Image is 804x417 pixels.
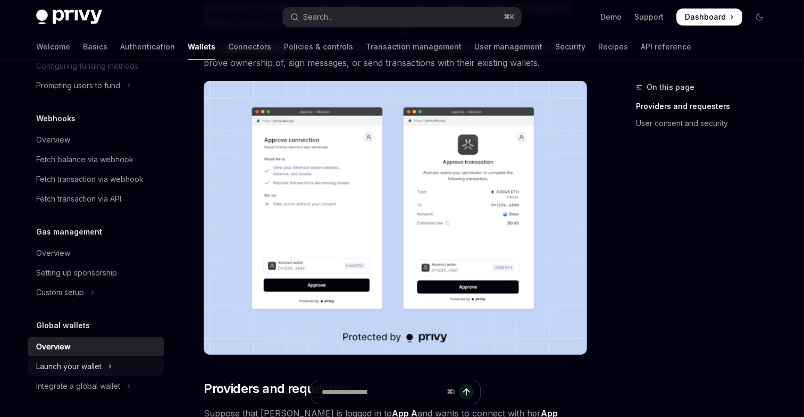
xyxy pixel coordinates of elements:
[28,130,164,149] a: Overview
[36,319,90,332] h5: Global wallets
[555,34,585,60] a: Security
[284,34,353,60] a: Policies & controls
[36,193,121,205] div: Fetch transaction via API
[36,173,144,186] div: Fetch transaction via webhook
[36,360,102,373] div: Launch your wallet
[36,112,76,125] h5: Webhooks
[36,247,70,260] div: Overview
[204,81,587,355] img: images/Crossapp.png
[751,9,768,26] button: Toggle dark mode
[28,244,164,263] a: Overview
[36,134,70,146] div: Overview
[36,153,133,166] div: Fetch balance via webhook
[641,34,691,60] a: API reference
[28,189,164,208] a: Fetch transaction via API
[36,34,70,60] a: Welcome
[504,13,515,21] span: ⌘ K
[474,34,542,60] a: User management
[28,170,164,189] a: Fetch transaction via webhook
[83,34,107,60] a: Basics
[28,357,164,376] button: Toggle Launch your wallet section
[598,34,628,60] a: Recipes
[676,9,742,26] a: Dashboard
[36,380,120,393] div: Integrate a global wallet
[647,81,694,94] span: On this page
[322,380,442,404] input: Ask a question...
[636,98,776,115] a: Providers and requesters
[36,79,120,92] div: Prompting users to fund
[228,34,271,60] a: Connectors
[685,12,726,22] span: Dashboard
[28,263,164,282] a: Setting up sponsorship
[28,377,164,396] button: Toggle Integrate a global wallet section
[28,150,164,169] a: Fetch balance via webhook
[36,340,70,353] div: Overview
[283,7,521,27] button: Open search
[188,34,215,60] a: Wallets
[634,12,664,22] a: Support
[459,385,474,399] button: Send message
[36,286,84,299] div: Custom setup
[600,12,622,22] a: Demo
[36,266,117,279] div: Setting up sponsorship
[36,10,102,24] img: dark logo
[636,115,776,132] a: User consent and security
[28,337,164,356] a: Overview
[303,11,333,23] div: Search...
[36,226,102,238] h5: Gas management
[120,34,175,60] a: Authentication
[28,76,164,95] button: Toggle Prompting users to fund section
[366,34,462,60] a: Transaction management
[28,283,164,302] button: Toggle Custom setup section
